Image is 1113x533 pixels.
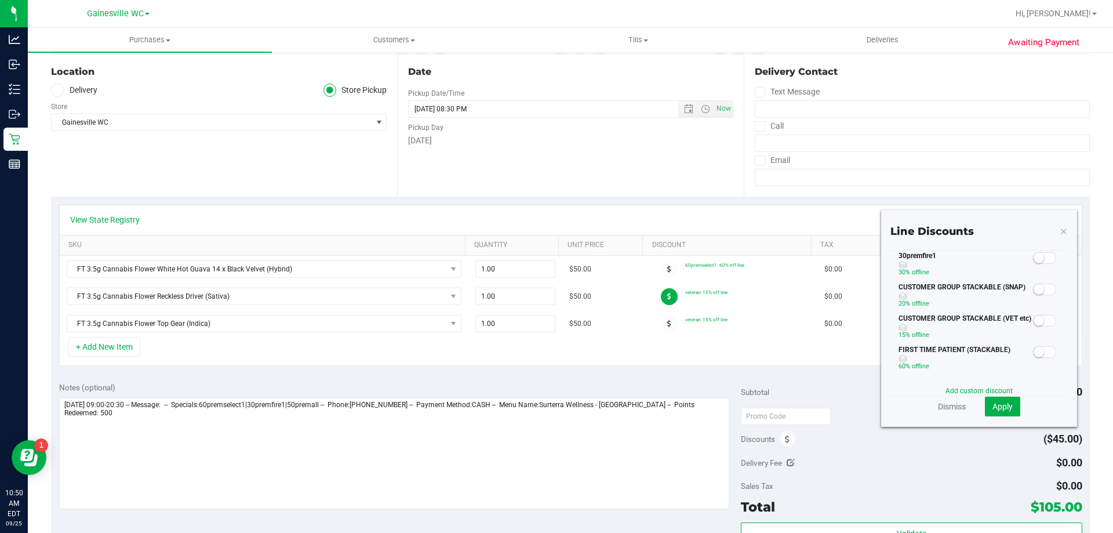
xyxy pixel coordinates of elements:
label: Store [51,101,67,112]
span: line [921,300,929,307]
input: Format: (999) 999-9999 [755,100,1090,118]
a: Deliveries [761,28,1005,52]
span: Line Discounts [890,225,974,238]
span: Apply [992,402,1013,411]
i: Edit Delivery Fee [787,459,795,467]
inline-svg: Inbound [9,59,20,70]
input: 1.00 [476,261,555,277]
label: Text Message [755,84,820,100]
span: Discount can be combined with other discounts [899,292,1032,300]
span: $0.00 [824,264,842,275]
p: off [899,267,1032,278]
span: FT 3.5g Cannabis Flower Top Gear (Indica) [67,316,446,332]
div: Date [408,65,733,79]
span: Discounts [741,429,775,449]
span: $0.00 [824,318,842,329]
span: Open the date view [678,104,698,114]
span: Customers [272,35,515,45]
span: Total [741,499,775,515]
span: veteran: 15% off line [685,317,728,322]
span: 60premselect1: 60% off line [685,262,744,268]
p: off [899,361,1032,372]
span: Set Current date [714,100,733,117]
p: off [899,330,1032,340]
a: Discount [652,241,807,250]
button: + Add New Item [68,337,140,357]
span: Delivery Fee [741,458,782,467]
span: 60% [899,362,910,370]
span: Awaiting Payment [1008,36,1079,49]
label: Delivery [51,84,97,97]
span: Gainesville WC [52,114,372,130]
span: 30% [899,269,910,276]
span: Purchases [28,35,272,45]
span: FT 3.5g Cannabis Flower White Hot Guava 14 x Black Velvet (Hybrid) [67,261,446,277]
span: Discount can be combined with other discounts [899,261,1032,269]
label: Pickup Date/Time [408,88,464,99]
span: $105.00 [1031,499,1082,515]
span: Subtotal [741,387,769,397]
a: Unit Price [568,241,638,250]
p: 09/25 [5,519,23,528]
div: FIRST TIME PATIENT (STACKABLE) [890,345,1031,376]
span: $50.00 [569,264,591,275]
span: Gainesville WC [87,9,144,19]
span: Tills [517,35,759,45]
span: NO DATA FOUND [67,260,461,278]
div: [DATE] [408,135,733,147]
div: Location [51,65,387,79]
label: Email [755,152,790,169]
span: Notes (optional) [59,383,115,392]
input: 1.00 [476,316,555,332]
span: veteran: 15% off line [685,289,728,295]
span: $0.00 [824,291,842,302]
a: Add custom discount [945,387,1013,395]
a: View State Registry [70,214,140,226]
inline-svg: Inventory [9,84,20,95]
div: CUSTOMER GROUP STACKABLE (SNAP) [890,282,1031,313]
span: FT 3.5g Cannabis Flower Reckless Driver (Sativa) [67,288,446,304]
span: NO DATA FOUND [67,288,461,305]
inline-svg: Outbound [9,108,20,120]
inline-svg: Retail [9,133,20,145]
span: line [921,331,929,339]
label: Call [755,118,784,135]
div: Delivery Contact [755,65,1090,79]
span: Sales Tax [741,481,773,491]
span: select [372,114,386,130]
span: $0.00 [1056,480,1082,492]
span: Discount can be combined with other discounts [899,355,1032,363]
a: Tax [820,241,891,250]
span: line [921,269,929,276]
a: Purchases [28,28,272,52]
div: CUSTOMER GROUP STACKABLE (VET etc) [890,313,1031,345]
a: Quantity [474,241,554,250]
iframe: Resource center [12,440,46,475]
input: 1.00 [476,288,555,304]
p: 10:50 AM EDT [5,488,23,519]
a: Customers [272,28,516,52]
span: NO DATA FOUND [67,315,461,332]
span: Open the time view [695,104,715,114]
inline-svg: Reports [9,158,20,170]
a: Tills [516,28,760,52]
span: Hi, [PERSON_NAME]! [1016,9,1091,18]
p: off [899,299,1032,309]
span: $50.00 [569,291,591,302]
span: Discount can be combined with other discounts [899,324,1032,332]
span: ($45.00) [1043,433,1082,445]
a: SKU [68,241,461,250]
span: 20% [899,300,910,307]
div: 30premfire1 [890,251,1031,282]
label: Pickup Day [408,122,443,133]
span: 15% [899,331,910,339]
button: Apply [985,397,1020,416]
inline-svg: Analytics [9,34,20,45]
span: $0.00 [1056,456,1082,469]
input: Promo Code [741,408,831,425]
span: Deliveries [851,35,914,45]
iframe: Resource center unread badge [34,438,48,452]
input: Format: (999) 999-9999 [755,135,1090,152]
span: line [921,362,929,370]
